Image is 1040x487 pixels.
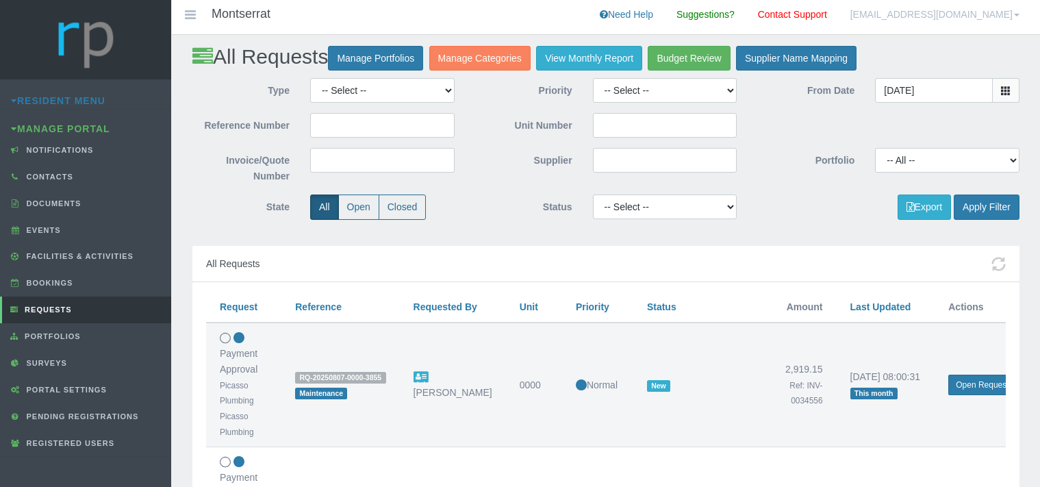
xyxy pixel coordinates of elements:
a: Budget Review [648,46,730,71]
label: Unit Number [465,113,583,134]
a: Supplier Name Mapping [736,46,857,71]
label: State [182,195,300,215]
span: Contacts [23,173,73,181]
a: Request [220,301,257,312]
span: New [647,380,670,392]
td: [DATE] 08:00:31 [837,323,935,447]
span: Amount [787,301,823,312]
label: Closed [379,195,427,220]
a: Unit [520,301,538,312]
label: Open [338,195,379,220]
span: RQ-20250807-0000-3855 [295,372,385,384]
a: View Monthly Report [536,46,642,71]
td: Payment Approval [206,323,281,447]
h2: All Requests [192,45,1019,71]
div: All Requests [192,246,1019,283]
a: Requested By [414,301,477,312]
a: Reference [295,301,342,312]
span: Facilities & Activities [23,252,134,260]
a: Manage Portal [11,123,110,134]
span: Pending Registrations [23,412,139,421]
small: Picasso Plumbing [220,412,254,437]
label: Type [182,78,300,99]
label: Invoice/Quote Number [182,148,300,184]
span: Surveys [23,359,67,367]
span: Documents [23,199,81,208]
span: Registered Users [23,439,114,447]
small: Picasso Plumbing [220,381,254,406]
a: Manage Categories [429,46,531,71]
a: Manage Portfolios [328,46,423,71]
button: Apply Filter [954,195,1019,220]
td: [PERSON_NAME] [400,323,506,447]
span: Requests [21,305,72,314]
label: Status [465,195,583,215]
a: Resident Menu [11,95,105,106]
label: Portfolio [747,148,865,168]
span: Notifications [23,146,94,154]
a: Status [647,301,676,312]
label: All [310,195,339,220]
span: Maintenance [295,388,347,399]
span: This month [850,388,898,399]
span: Portal Settings [23,386,107,394]
span: Actions [948,301,983,312]
button: Export [898,195,951,220]
span: Bookings [23,279,73,287]
a: Open Request [948,375,1016,395]
span: Portfolios [21,332,81,340]
td: 0000 [506,323,562,447]
a: Last Updated [850,301,911,312]
small: Ref: INV-0034556 [789,381,822,406]
label: From Date [747,78,865,99]
label: Reference Number [182,113,300,134]
span: Events [23,226,61,234]
label: Priority [465,78,583,99]
td: 2,919.15 [759,323,836,447]
label: Supplier [465,148,583,168]
td: Normal [562,323,633,447]
a: Priority [576,301,609,312]
h4: Montserrat [212,8,270,21]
